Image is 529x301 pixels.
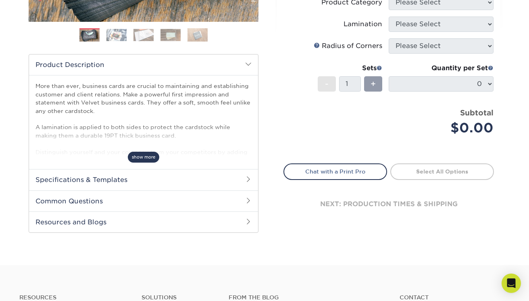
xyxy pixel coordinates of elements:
p: More than ever, business cards are crucial to maintaining and establishing customer and client re... [35,82,252,213]
img: Business Cards 05 [187,28,208,42]
a: Select All Options [390,163,494,180]
img: Business Cards 02 [106,29,127,41]
div: Open Intercom Messenger [502,274,521,293]
span: show more [128,152,159,163]
span: + [371,78,376,90]
strong: Subtotal [460,108,494,117]
div: $0.00 [395,118,494,138]
h4: From the Blog [229,294,378,301]
h4: Resources [19,294,129,301]
h2: Common Questions [29,190,258,211]
div: Lamination [344,19,382,29]
img: Business Cards 01 [79,25,100,46]
h4: Solutions [142,294,217,301]
div: next: production times & shipping [283,180,494,228]
img: Business Cards 03 [133,29,154,41]
a: Chat with a Print Pro [283,163,387,180]
h2: Product Description [29,54,258,75]
img: Business Cards 04 [160,29,181,41]
span: - [325,78,329,90]
div: Sets [318,63,382,73]
h2: Specifications & Templates [29,169,258,190]
div: Quantity per Set [389,63,494,73]
a: Contact [400,294,510,301]
div: Radius of Corners [314,41,382,51]
h2: Resources and Blogs [29,211,258,232]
